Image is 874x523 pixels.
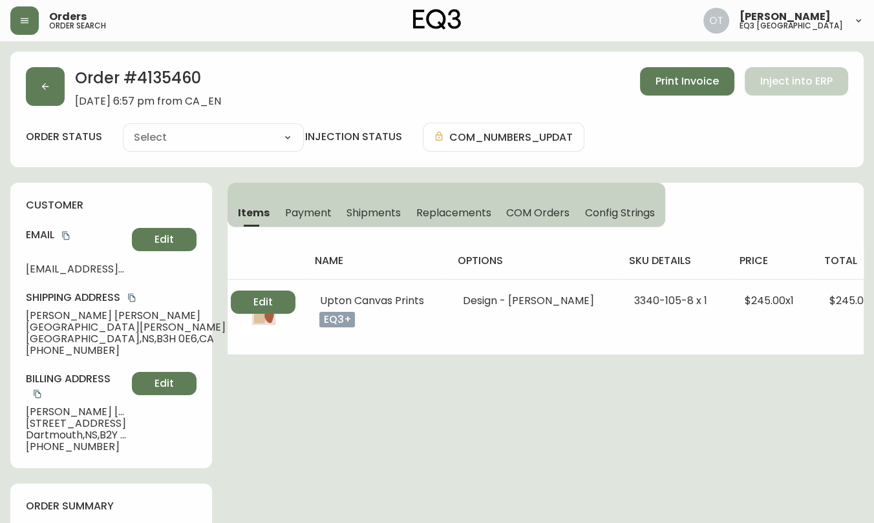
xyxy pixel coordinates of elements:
span: [STREET_ADDRESS] [26,418,127,429]
h4: Email [26,228,127,242]
span: Edit [253,295,273,309]
button: Edit [231,291,295,314]
button: Print Invoice [640,67,734,96]
span: Replacements [416,206,491,220]
span: Config Strings [585,206,655,220]
span: [PERSON_NAME] [740,12,831,22]
h4: sku details [629,254,718,268]
button: copy [31,387,44,400]
span: [PHONE_NUMBER] [26,345,226,356]
span: Orders [49,12,87,22]
span: Edit [155,376,174,391]
h5: order search [49,22,106,30]
label: order status [26,130,102,144]
h4: Shipping Address [26,291,226,305]
span: Edit [155,232,174,247]
span: Payment [285,206,332,220]
span: 3340-105-8 x 1 [634,293,707,308]
span: [PERSON_NAME] [PERSON_NAME] [26,310,226,322]
h4: price [739,254,803,268]
span: COM Orders [506,206,570,220]
button: copy [125,291,138,304]
span: Upton Canvas Prints [319,293,423,308]
h4: injection status [305,130,402,144]
button: Edit [132,228,197,251]
span: [EMAIL_ADDRESS][DOMAIN_NAME] [26,263,127,275]
span: $245.00 x 1 [744,293,793,308]
h4: options [458,254,609,268]
span: Items [238,206,270,220]
button: copy [59,229,72,242]
img: 7e7087cf-cc0f-461c-9a0f-5231bbc26059.jpg [243,295,284,336]
span: Dartmouth , NS , B2Y 0C7 , CA [26,429,127,441]
h2: Order # 4135460 [75,67,221,96]
img: 5d4d18d254ded55077432b49c4cb2919 [703,8,729,34]
span: [GEOGRAPHIC_DATA] , NS , B3H 0E6 , CA [26,333,226,345]
img: logo [413,9,461,30]
span: [PHONE_NUMBER] [26,441,127,453]
li: Design - [PERSON_NAME] [463,295,604,307]
button: Edit [132,372,197,395]
h4: customer [26,198,197,212]
span: Print Invoice [655,74,719,88]
span: [DATE] 6:57 pm from CA_EN [75,96,221,107]
h4: name [314,254,436,268]
p: eq3+ [319,312,355,327]
h5: eq3 [GEOGRAPHIC_DATA] [740,22,843,30]
h4: order summary [26,499,197,513]
span: Shipments [346,206,401,220]
span: [PERSON_NAME] [PERSON_NAME] [26,406,127,418]
span: [GEOGRAPHIC_DATA][PERSON_NAME] [26,322,226,333]
span: $245.00 [829,293,870,308]
h4: Billing Address [26,372,127,401]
